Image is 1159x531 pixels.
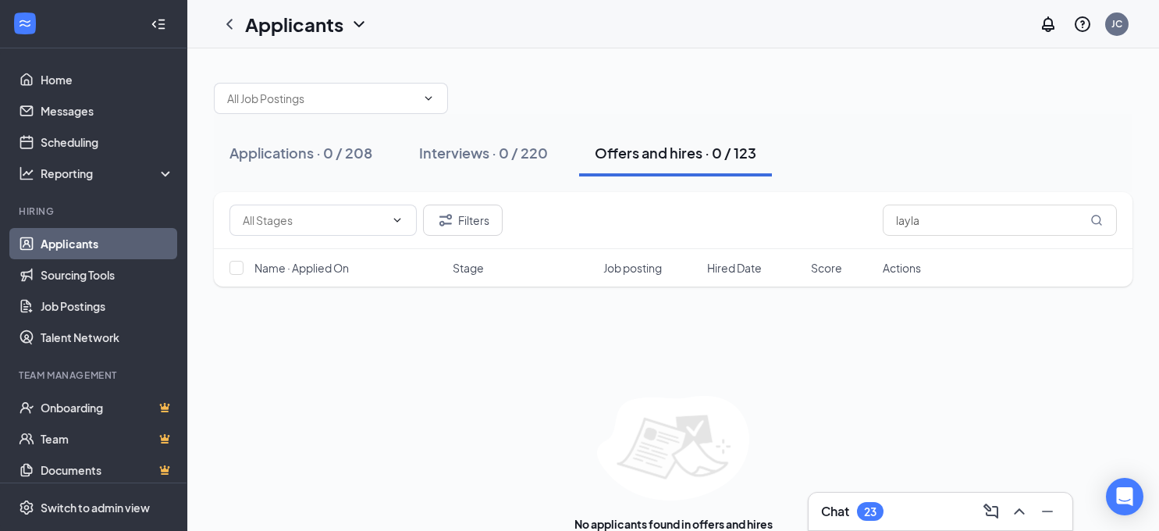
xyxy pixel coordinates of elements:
[419,143,548,162] div: Interviews · 0 / 220
[17,16,33,31] svg: WorkstreamLogo
[41,392,174,423] a: OnboardingCrown
[1038,502,1057,521] svg: Minimize
[41,322,174,353] a: Talent Network
[41,454,174,486] a: DocumentsCrown
[19,369,171,382] div: Team Management
[436,211,455,230] svg: Filter
[821,503,849,520] h3: Chat
[1111,17,1122,30] div: JC
[220,15,239,34] svg: ChevronLeft
[1035,499,1060,524] button: Minimize
[707,260,762,276] span: Hired Date
[1106,478,1143,515] div: Open Intercom Messenger
[19,500,34,515] svg: Settings
[41,423,174,454] a: TeamCrown
[229,143,372,162] div: Applications · 0 / 208
[245,11,343,37] h1: Applicants
[227,90,416,107] input: All Job Postings
[422,92,435,105] svg: ChevronDown
[1010,502,1029,521] svg: ChevronUp
[41,95,174,127] a: Messages
[1039,15,1058,34] svg: Notifications
[350,15,368,34] svg: ChevronDown
[811,260,842,276] span: Score
[151,16,166,32] svg: Collapse
[1090,214,1103,226] svg: MagnifyingGlass
[254,260,349,276] span: Name · Applied On
[423,205,503,236] button: Filter Filters
[883,205,1117,236] input: Search in offers and hires
[982,502,1001,521] svg: ComposeMessage
[595,143,756,162] div: Offers and hires · 0 / 123
[453,260,484,276] span: Stage
[41,228,174,259] a: Applicants
[41,259,174,290] a: Sourcing Tools
[1073,15,1092,34] svg: QuestionInfo
[883,260,921,276] span: Actions
[597,396,749,501] img: empty-state
[1007,499,1032,524] button: ChevronUp
[19,205,171,218] div: Hiring
[391,214,404,226] svg: ChevronDown
[41,500,150,515] div: Switch to admin view
[41,127,174,158] a: Scheduling
[979,499,1004,524] button: ComposeMessage
[864,505,876,519] div: 23
[41,290,174,322] a: Job Postings
[41,64,174,95] a: Home
[243,212,385,229] input: All Stages
[41,166,175,181] div: Reporting
[603,260,662,276] span: Job posting
[19,166,34,181] svg: Analysis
